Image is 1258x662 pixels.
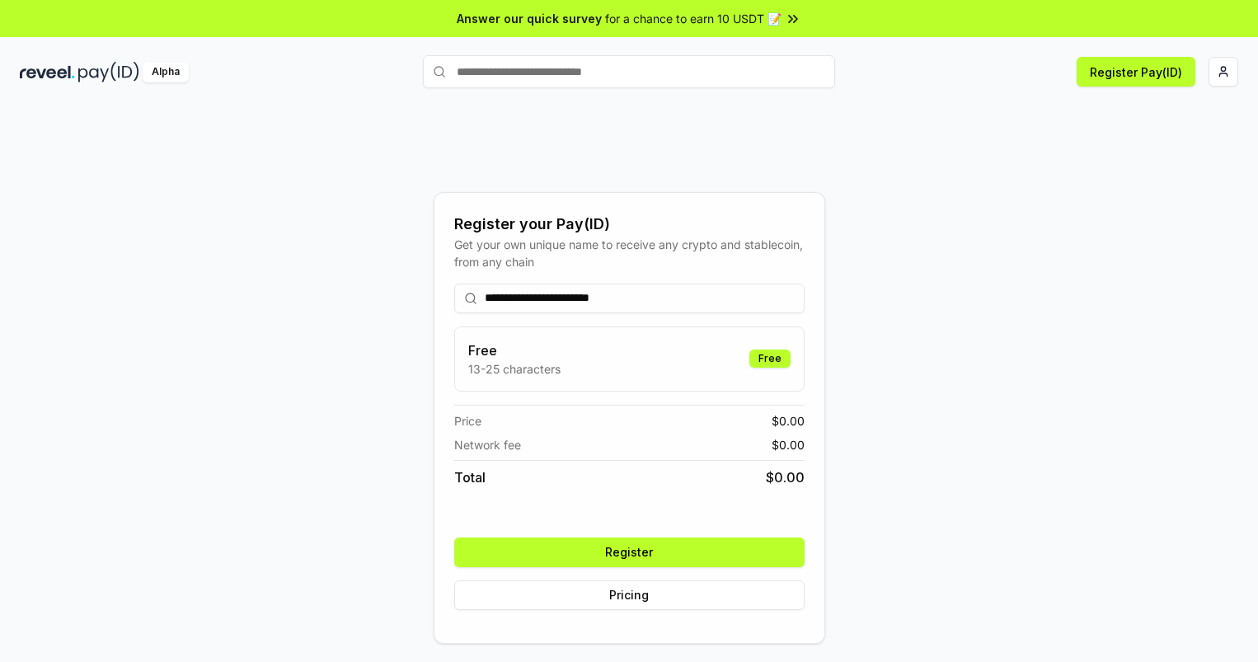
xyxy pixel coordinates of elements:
[78,62,139,82] img: pay_id
[468,360,561,378] p: 13-25 characters
[772,412,805,430] span: $ 0.00
[454,412,481,430] span: Price
[454,580,805,610] button: Pricing
[766,467,805,487] span: $ 0.00
[454,538,805,567] button: Register
[454,436,521,453] span: Network fee
[457,10,602,27] span: Answer our quick survey
[143,62,189,82] div: Alpha
[454,213,805,236] div: Register your Pay(ID)
[468,340,561,360] h3: Free
[454,467,486,487] span: Total
[605,10,782,27] span: for a chance to earn 10 USDT 📝
[1077,57,1195,87] button: Register Pay(ID)
[749,350,791,368] div: Free
[20,62,75,82] img: reveel_dark
[772,436,805,453] span: $ 0.00
[454,236,805,270] div: Get your own unique name to receive any crypto and stablecoin, from any chain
